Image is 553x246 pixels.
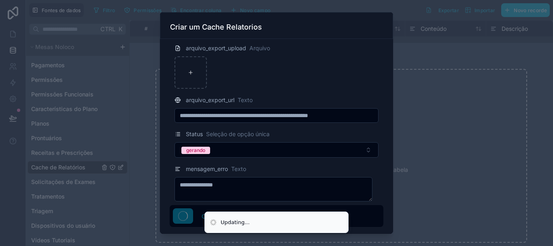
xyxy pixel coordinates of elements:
div: Updating... [221,218,250,227]
div: gerando [186,147,205,154]
button: Botão Selecionar [174,142,379,158]
font: mensagem_erro [186,165,228,172]
font: Texto [238,96,253,103]
font: Texto [231,165,246,172]
font: Arquivo [249,45,270,51]
font: arquivo_export_upload [186,45,246,51]
font: arquivo_export_url [186,96,234,103]
font: Criar um Cache Relatorios [170,23,262,31]
font: Seleção de opção única [206,130,270,137]
font: Status [186,130,203,137]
